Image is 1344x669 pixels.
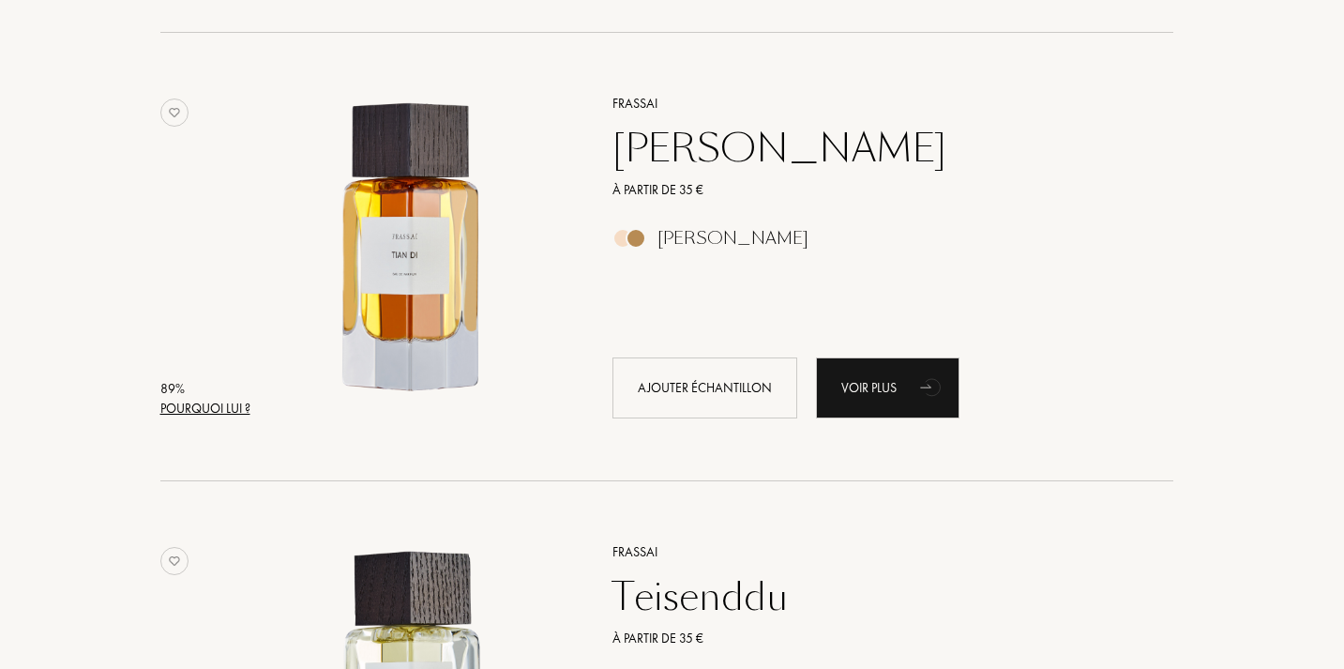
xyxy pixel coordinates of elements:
[160,379,250,399] div: 89 %
[598,126,1145,171] a: [PERSON_NAME]
[598,542,1145,562] a: Frassai
[598,234,1145,253] a: [PERSON_NAME]
[612,357,797,418] div: Ajouter échantillon
[816,357,959,418] a: Voir plusanimation
[160,99,189,127] img: no_like_p.png
[598,629,1145,648] a: À partir de 35 €
[598,180,1145,200] a: À partir de 35 €
[256,70,584,439] a: Tian Di Frassai
[598,94,1145,114] a: Frassai
[160,547,189,575] img: no_like_p.png
[657,228,808,249] div: [PERSON_NAME]
[914,368,951,405] div: animation
[160,399,250,418] div: Pourquoi lui ?
[816,357,959,418] div: Voir plus
[256,91,568,403] img: Tian Di Frassai
[598,574,1145,619] a: Teisenddu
